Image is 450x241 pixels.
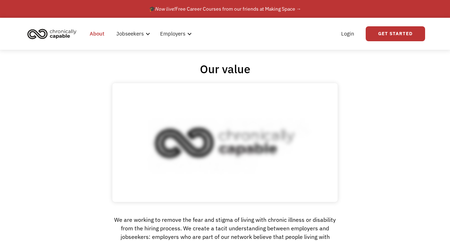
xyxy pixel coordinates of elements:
a: Get Started [366,26,425,41]
img: Chronically Capable logo [25,26,79,42]
div: Jobseekers [112,22,152,45]
a: Login [337,22,359,45]
em: Now live! [155,6,175,12]
div: Employers [160,30,185,38]
div: Jobseekers [116,30,144,38]
div: 🎓 Free Career Courses from our friends at Making Space → [149,5,301,13]
h1: Our value [200,62,250,76]
a: About [85,22,108,45]
div: Employers [156,22,194,45]
a: home [25,26,82,42]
